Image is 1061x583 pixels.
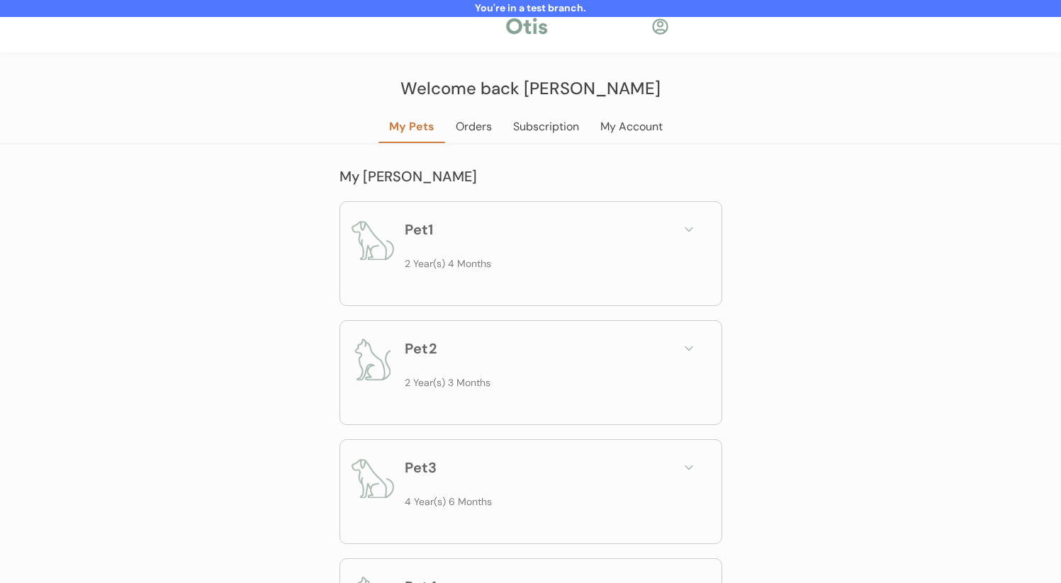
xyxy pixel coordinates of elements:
[405,457,458,478] div: Pet3
[405,219,458,240] div: Pet1
[352,338,394,380] img: cat.png
[352,219,394,261] img: dog.png
[503,119,590,135] div: Subscription
[339,166,722,187] div: My [PERSON_NAME]
[405,338,458,359] div: Pet2
[393,76,669,101] div: Welcome back [PERSON_NAME]
[378,119,445,135] div: My Pets
[405,378,490,387] p: 2 Year(s) 3 Months
[352,457,394,499] img: dog.png
[590,119,673,135] div: My Account
[405,259,491,268] p: 2 Year(s) 4 Months
[405,497,492,506] p: 4 Year(s) 6 Months
[445,119,503,135] div: Orders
